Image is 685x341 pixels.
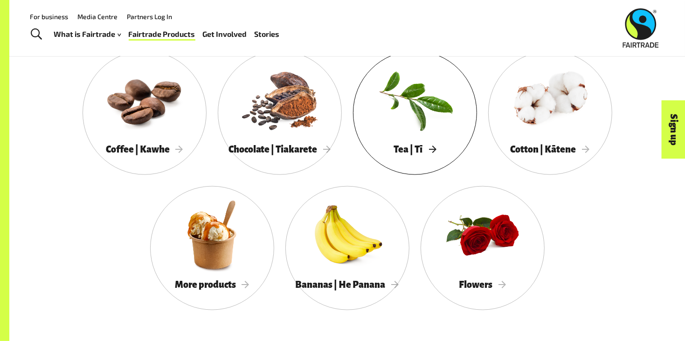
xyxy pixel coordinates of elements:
[30,13,68,21] a: For business
[218,51,342,175] a: Chocolate | Tiakarete
[150,186,274,310] a: More products
[228,144,331,154] span: Chocolate | Tiakarete
[394,144,436,154] span: Tea | Tī
[25,23,48,46] a: Toggle Search
[129,28,195,41] a: Fairtrade Products
[459,279,506,290] span: Flowers
[175,279,249,290] span: More products
[511,144,590,154] span: Cotton | Kātene
[255,28,280,41] a: Stories
[353,51,477,175] a: Tea | Tī
[77,13,118,21] a: Media Centre
[203,28,247,41] a: Get Involved
[54,28,121,41] a: What is Fairtrade
[623,8,659,48] img: Fairtrade Australia New Zealand logo
[296,279,399,290] span: Bananas | He Panana
[285,186,409,310] a: Bananas | He Panana
[83,51,207,175] a: Coffee | Kawhe
[421,186,545,310] a: Flowers
[127,13,172,21] a: Partners Log In
[106,144,183,154] span: Coffee | Kawhe
[488,51,612,175] a: Cotton | Kātene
